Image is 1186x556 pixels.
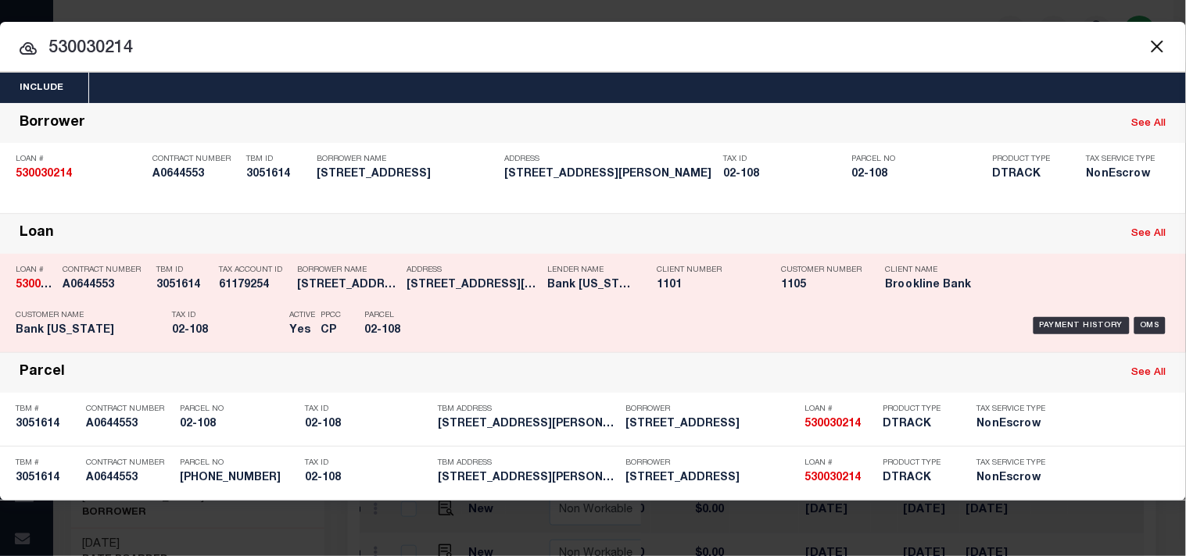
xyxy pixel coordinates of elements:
[219,279,289,292] h5: 61179254
[977,405,1048,414] p: Tax Service Type
[977,418,1048,431] h5: NonEscrow
[16,279,55,292] h5: 530030214
[805,472,876,485] h5: 530030214
[1134,317,1166,334] div: OMS
[1132,229,1166,239] a: See All
[805,419,862,429] strong: 530030214
[438,418,618,431] h5: 433 MOUNTAIN ROAD STOWE VT 05672
[289,311,315,320] p: Active
[883,458,954,468] p: Product Type
[297,266,399,275] p: Borrower Name
[20,364,65,382] div: Parcel
[657,279,758,292] h5: 1101
[723,168,844,181] h5: 02-108
[16,280,72,290] strong: 530030214
[16,169,72,180] strong: 530030214
[883,418,954,431] h5: DTRACK
[16,155,145,164] p: Loan #
[1034,317,1130,334] div: Payment History
[16,324,149,337] h5: Bank Rhode Island
[305,472,430,485] h5: 02-108
[364,311,435,320] p: Parcel
[317,168,496,181] h5: 433 MOUNTAIN ROAD HO
[883,405,954,414] p: Product Type
[246,168,309,181] h5: 3051614
[1087,155,1165,164] p: Tax Service Type
[1132,368,1166,378] a: See All
[180,405,297,414] p: Parcel No
[504,168,715,181] h5: 433 MOUNTAIN ROAD STOWE VT 05672
[782,266,862,275] p: Customer Number
[156,279,211,292] h5: 3051614
[852,168,985,181] h5: 02-108
[317,155,496,164] p: Borrower Name
[625,472,797,485] h5: 433 MOUNTAIN ROAD HO
[321,324,341,337] h5: CP
[16,458,78,468] p: TBM #
[16,266,55,275] p: Loan #
[805,418,876,431] h5: 530030214
[16,168,145,181] h5: 530030214
[86,472,172,485] h5: A0644553
[886,279,1019,292] h5: Brookline Bank
[156,266,211,275] p: TBM ID
[886,266,1019,275] p: Client Name
[883,472,954,485] h5: DTRACK
[16,472,78,485] h5: 3051614
[438,472,618,485] h5: 433 MOUNTAIN ROAD STOWE VT 05672
[407,279,539,292] h5: 433 MOUNTAIN ROAD STOWE VT 05672
[321,311,341,320] p: PPCC
[16,405,78,414] p: TBM #
[172,324,281,337] h5: 02-108
[180,418,297,431] h5: 02-108
[63,266,149,275] p: Contract Number
[364,324,435,337] h5: 02-108
[504,155,715,164] p: Address
[86,418,172,431] h5: A0644553
[152,155,238,164] p: Contract Number
[438,458,618,468] p: TBM Address
[805,458,876,468] p: Loan #
[723,155,844,164] p: Tax ID
[852,155,985,164] p: Parcel No
[180,472,297,485] h5: 621-195-10518
[547,279,633,292] h5: Bank Rhode Island
[407,266,539,275] p: Address
[805,405,876,414] p: Loan #
[20,225,54,243] div: Loan
[180,458,297,468] p: Parcel No
[16,418,78,431] h5: 3051614
[625,458,797,468] p: Borrower
[297,279,399,292] h5: 433 MOUNTAIN ROAD HO
[172,311,281,320] p: Tax ID
[152,168,238,181] h5: A0644553
[305,418,430,431] h5: 02-108
[625,405,797,414] p: Borrower
[246,155,309,164] p: TBM ID
[993,168,1063,181] h5: DTRACK
[16,311,149,320] p: Customer Name
[657,266,758,275] p: Client Number
[805,472,862,483] strong: 530030214
[86,405,172,414] p: Contract Number
[289,324,313,337] h5: Yes
[219,266,289,275] p: Tax Account ID
[547,266,633,275] p: Lender Name
[305,405,430,414] p: Tax ID
[977,458,1048,468] p: Tax Service Type
[993,155,1063,164] p: Product Type
[1132,119,1166,129] a: See All
[86,458,172,468] p: Contract Number
[625,418,797,431] h5: 433 MOUNTAIN ROAD HO
[977,472,1048,485] h5: NonEscrow
[438,405,618,414] p: TBM Address
[1147,36,1167,56] button: Close
[782,279,860,292] h5: 1105
[63,279,149,292] h5: A0644553
[1087,168,1165,181] h5: NonEscrow
[20,115,85,133] div: Borrower
[305,458,430,468] p: Tax ID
